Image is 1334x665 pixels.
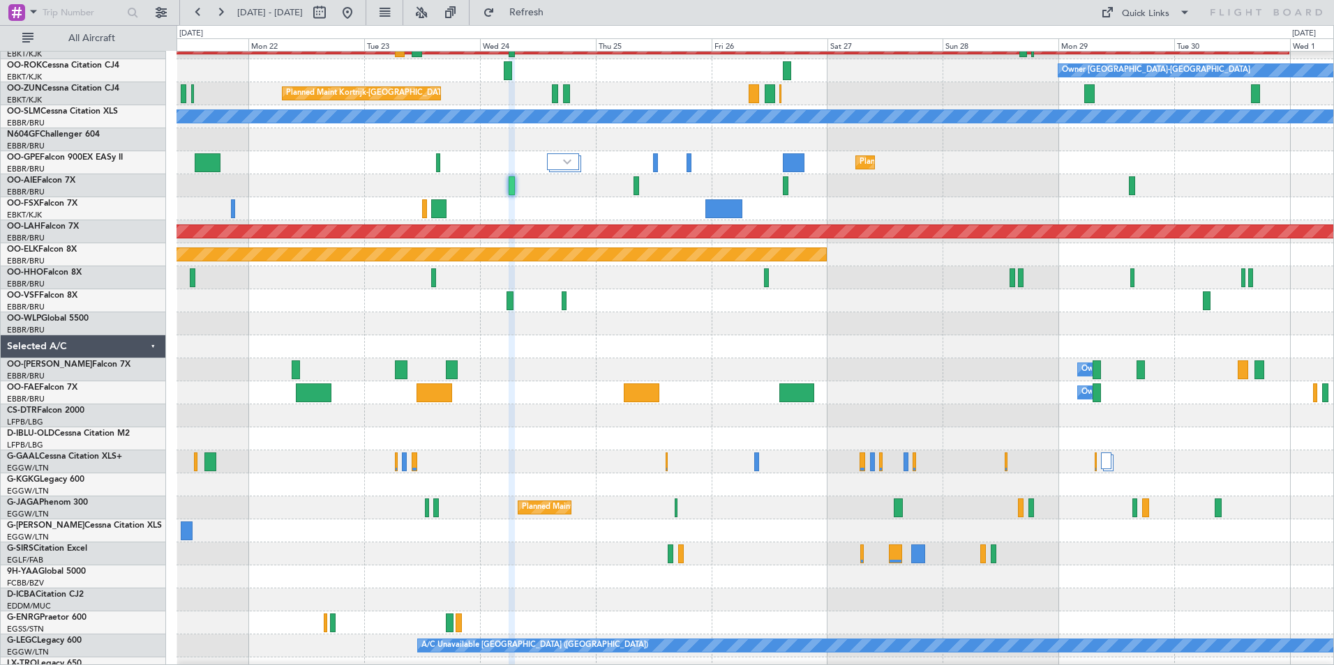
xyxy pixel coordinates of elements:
span: OO-ELK [7,245,38,254]
span: 9H-YAA [7,567,38,576]
a: G-GAALCessna Citation XLS+ [7,452,122,461]
div: Tue 30 [1174,38,1290,51]
div: Sun 28 [943,38,1058,51]
a: EBBR/BRU [7,302,45,312]
button: All Aircraft [15,27,151,49]
a: EGGW/LTN [7,463,49,473]
a: OO-FAEFalcon 7X [7,383,77,392]
a: EBBR/BRU [7,325,45,335]
div: [DATE] [1292,28,1316,40]
a: EBKT/KJK [7,210,42,220]
div: Fri 26 [712,38,827,51]
a: EGGW/LTN [7,486,49,496]
a: FCBB/BZV [7,578,44,588]
div: Mon 22 [248,38,364,51]
span: OO-FSX [7,199,39,208]
a: OO-SLMCessna Citation XLS [7,107,118,116]
a: D-IBLU-OLDCessna Citation M2 [7,429,130,438]
span: [DATE] - [DATE] [237,6,303,19]
a: EBKT/KJK [7,49,42,59]
a: G-JAGAPhenom 300 [7,498,88,507]
span: OO-ZUN [7,84,42,93]
a: OO-ROKCessna Citation CJ4 [7,61,119,70]
a: EBBR/BRU [7,141,45,151]
span: G-KGKG [7,475,40,484]
a: EBBR/BRU [7,279,45,289]
a: EBKT/KJK [7,72,42,82]
a: EGGW/LTN [7,647,49,657]
span: G-ENRG [7,613,40,622]
span: OO-ROK [7,61,42,70]
a: 9H-YAAGlobal 5000 [7,567,86,576]
a: EBBR/BRU [7,187,45,197]
span: D-IBLU-OLD [7,429,54,438]
span: CS-DTR [7,406,37,415]
a: OO-ZUNCessna Citation CJ4 [7,84,119,93]
a: OO-LAHFalcon 7X [7,222,79,231]
a: EBKT/KJK [7,95,42,105]
a: OO-VSFFalcon 8X [7,291,77,300]
div: Sat 27 [827,38,943,51]
a: OO-GPEFalcon 900EX EASy II [7,153,123,162]
a: OO-FSXFalcon 7X [7,199,77,208]
a: EBBR/BRU [7,118,45,128]
a: EDDM/MUC [7,601,51,611]
div: Owner [GEOGRAPHIC_DATA]-[GEOGRAPHIC_DATA] [1062,60,1250,81]
button: Refresh [477,1,560,24]
span: OO-HHO [7,268,43,277]
a: OO-[PERSON_NAME]Falcon 7X [7,360,130,369]
a: N604GFChallenger 604 [7,130,100,139]
a: D-ICBACitation CJ2 [7,590,84,599]
a: OO-WLPGlobal 5500 [7,314,89,323]
a: OO-AIEFalcon 7X [7,176,75,185]
span: OO-VSF [7,291,39,300]
a: G-SIRSCitation Excel [7,544,87,553]
img: arrow-gray.svg [563,159,571,165]
a: EBBR/BRU [7,371,45,381]
div: A/C Unavailable [GEOGRAPHIC_DATA] ([GEOGRAPHIC_DATA]) [421,635,648,656]
a: EBBR/BRU [7,394,45,404]
a: EGGW/LTN [7,532,49,542]
span: G-LEGC [7,636,37,645]
span: All Aircraft [36,33,147,43]
a: OO-HHOFalcon 8X [7,268,82,277]
span: OO-FAE [7,383,39,392]
a: EGGW/LTN [7,509,49,519]
a: LFPB/LBG [7,440,43,450]
a: EBBR/BRU [7,233,45,243]
input: Trip Number [43,2,123,23]
div: Planned Maint Kortrijk-[GEOGRAPHIC_DATA] [286,83,449,104]
div: Tue 23 [364,38,480,51]
span: G-[PERSON_NAME] [7,521,84,530]
a: LFPB/LBG [7,417,43,427]
div: Thu 25 [596,38,712,51]
div: Sun 21 [133,38,249,51]
a: G-[PERSON_NAME]Cessna Citation XLS [7,521,162,530]
a: EGSS/STN [7,624,44,634]
span: OO-WLP [7,314,41,323]
div: Wed 24 [480,38,596,51]
span: G-SIRS [7,544,33,553]
div: Mon 29 [1058,38,1174,51]
div: [DATE] [179,28,203,40]
span: D-ICBA [7,590,36,599]
a: EBBR/BRU [7,164,45,174]
a: G-ENRGPraetor 600 [7,613,87,622]
div: Planned Maint [GEOGRAPHIC_DATA] ([GEOGRAPHIC_DATA] National) [860,152,1112,173]
a: CS-DTRFalcon 2000 [7,406,84,415]
span: OO-LAH [7,222,40,231]
span: OO-GPE [7,153,40,162]
span: OO-AIE [7,176,37,185]
span: OO-[PERSON_NAME] [7,360,92,369]
span: OO-SLM [7,107,40,116]
a: G-KGKGLegacy 600 [7,475,84,484]
span: Refresh [497,8,556,17]
span: G-JAGA [7,498,39,507]
span: N604GF [7,130,40,139]
a: OO-ELKFalcon 8X [7,245,77,254]
div: Planned Maint [GEOGRAPHIC_DATA] ([GEOGRAPHIC_DATA]) [522,497,742,518]
a: G-LEGCLegacy 600 [7,636,82,645]
span: G-GAAL [7,452,39,461]
a: EGLF/FAB [7,555,43,565]
a: EBBR/BRU [7,256,45,266]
